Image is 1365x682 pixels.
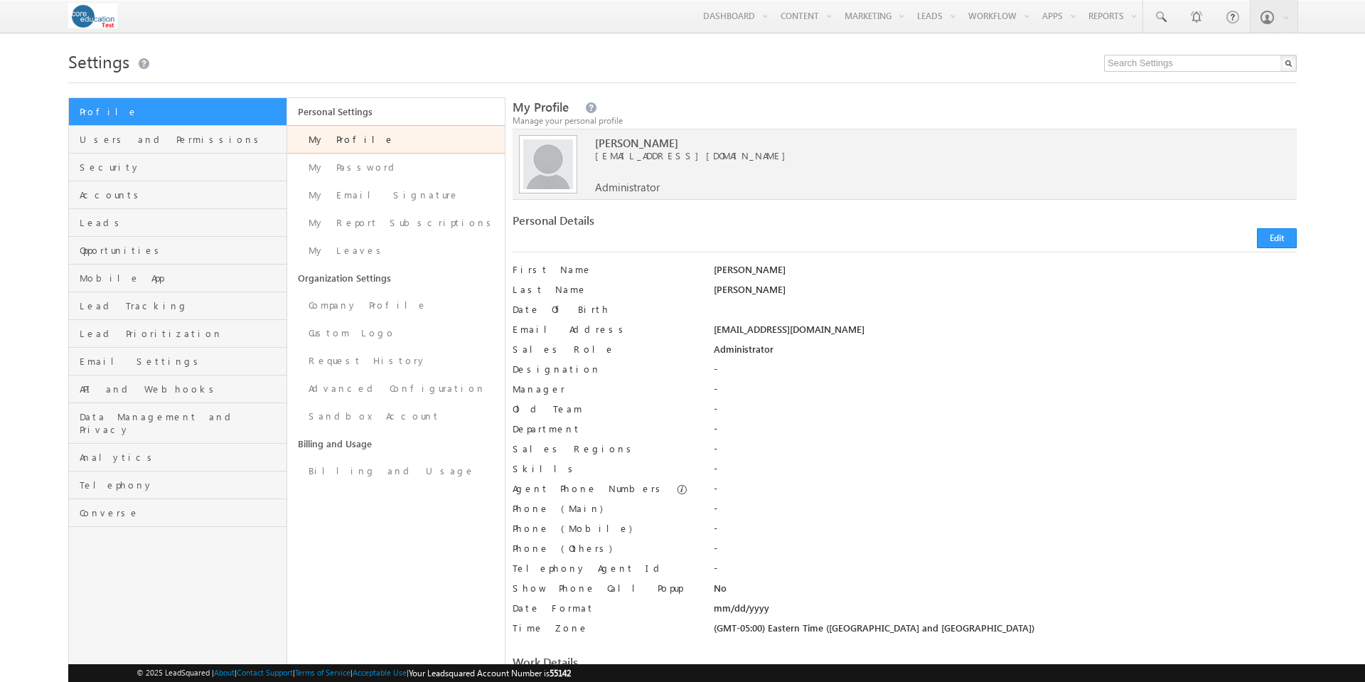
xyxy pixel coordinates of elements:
[69,471,287,499] a: Telephony
[287,209,505,237] a: My Report Subscriptions
[714,422,1297,442] div: -
[1104,55,1297,72] input: Search Settings
[714,323,1297,343] div: [EMAIL_ADDRESS][DOMAIN_NAME]
[513,522,632,535] label: Phone (Mobile)
[714,283,1297,303] div: [PERSON_NAME]
[287,154,505,181] a: My Password
[287,181,505,209] a: My Email Signature
[409,668,571,678] span: Your Leadsquared Account Number is
[714,263,1297,283] div: [PERSON_NAME]
[287,319,505,347] a: Custom Logo
[287,98,505,125] a: Personal Settings
[513,482,665,495] label: Agent Phone Numbers
[513,462,693,475] label: Skills
[80,327,283,340] span: Lead Prioritization
[80,506,283,519] span: Converse
[68,50,129,73] span: Settings
[714,343,1297,363] div: Administrator
[80,188,283,201] span: Accounts
[69,98,287,126] a: Profile
[80,383,283,395] span: API and Webhooks
[69,403,287,444] a: Data Management and Privacy
[714,482,1297,502] div: -
[69,499,287,527] a: Converse
[513,562,693,575] label: Telephony Agent Id
[80,410,283,436] span: Data Management and Privacy
[80,105,283,118] span: Profile
[714,622,1297,641] div: (GMT-05:00) Eastern Time ([GEOGRAPHIC_DATA] and [GEOGRAPHIC_DATA])
[136,666,571,680] span: © 2025 LeadSquared | | | | |
[287,457,505,485] a: Billing and Usage
[295,668,350,677] a: Terms of Service
[513,502,693,515] label: Phone (Main)
[513,214,894,234] div: Personal Details
[69,444,287,471] a: Analytics
[80,216,283,229] span: Leads
[69,292,287,320] a: Lead Tracking
[714,562,1297,582] div: -
[714,363,1297,383] div: -
[69,237,287,265] a: Opportunities
[69,375,287,403] a: API and Webhooks
[595,149,1222,162] span: [EMAIL_ADDRESS][DOMAIN_NAME]
[69,265,287,292] a: Mobile App
[287,125,505,154] a: My Profile
[714,403,1297,422] div: -
[513,363,693,375] label: Designation
[714,582,1297,602] div: No
[714,502,1297,522] div: -
[69,181,287,209] a: Accounts
[714,442,1297,462] div: -
[513,263,693,276] label: First Name
[513,622,693,634] label: Time Zone
[80,355,283,368] span: Email Settings
[513,383,693,395] label: Manager
[1257,228,1297,248] button: Edit
[237,668,293,677] a: Contact Support
[287,430,505,457] a: Billing and Usage
[287,347,505,375] a: Request History
[287,403,505,430] a: Sandbox Account
[69,126,287,154] a: Users and Permissions
[513,602,693,614] label: Date Format
[80,244,283,257] span: Opportunities
[287,237,505,265] a: My Leaves
[513,403,693,415] label: Old Team
[513,343,693,356] label: Sales Role
[714,522,1297,542] div: -
[513,303,693,316] label: Date Of Birth
[80,299,283,312] span: Lead Tracking
[550,668,571,678] span: 55142
[595,137,1222,149] span: [PERSON_NAME]
[714,542,1297,562] div: -
[513,99,569,115] span: My Profile
[513,114,1297,127] div: Manage your personal profile
[513,283,693,296] label: Last Name
[80,451,283,464] span: Analytics
[214,668,235,677] a: About
[80,161,283,174] span: Security
[80,479,283,491] span: Telephony
[69,320,287,348] a: Lead Prioritization
[714,602,1297,622] div: mm/dd/yyyy
[513,422,693,435] label: Department
[69,154,287,181] a: Security
[80,272,283,284] span: Mobile App
[513,442,693,455] label: Sales Regions
[287,292,505,319] a: Company Profile
[68,4,117,28] img: Custom Logo
[69,348,287,375] a: Email Settings
[714,462,1297,482] div: -
[287,265,505,292] a: Organization Settings
[513,582,693,595] label: Show Phone Call Popup
[513,323,693,336] label: Email Address
[513,656,894,676] div: Work Details
[595,181,660,193] span: Administrator
[287,375,505,403] a: Advanced Configuration
[80,133,283,146] span: Users and Permissions
[714,383,1297,403] div: -
[513,542,693,555] label: Phone (Others)
[353,668,407,677] a: Acceptable Use
[69,209,287,237] a: Leads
